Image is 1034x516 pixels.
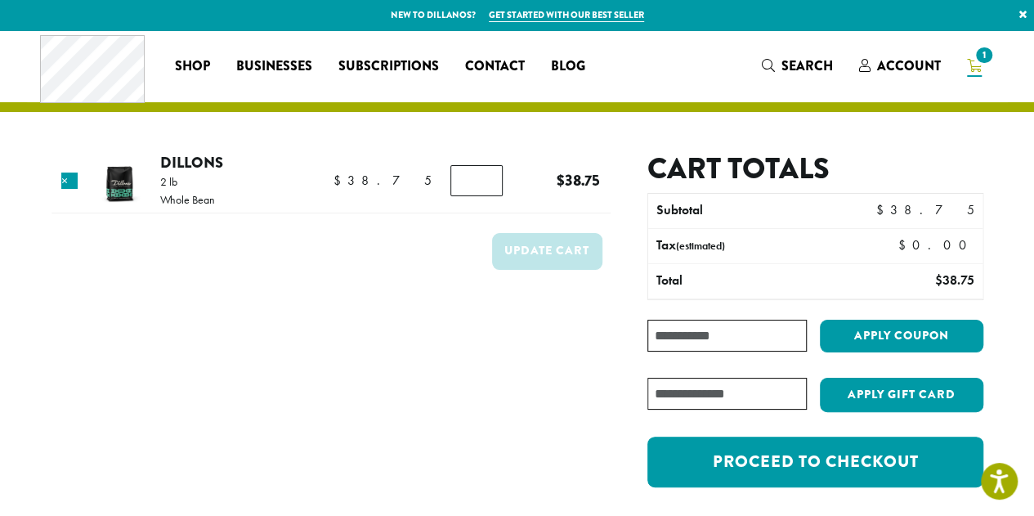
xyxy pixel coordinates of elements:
span: $ [557,169,565,191]
p: 2 lb [160,176,215,187]
button: Apply coupon [820,320,983,353]
span: $ [333,172,347,189]
a: Get started with our best seller [489,8,644,22]
span: Search [781,56,833,75]
p: Whole Bean [160,194,215,205]
a: Dillons [160,151,223,173]
input: Product quantity [450,165,503,196]
button: Update cart [492,233,602,270]
th: Tax [648,229,884,263]
th: Subtotal [648,194,848,228]
bdi: 38.75 [934,271,974,289]
span: Contact [465,56,525,77]
bdi: 0.00 [898,236,974,254]
span: Account [877,56,941,75]
span: $ [875,201,889,218]
button: Apply Gift Card [820,378,983,412]
th: Total [648,264,848,298]
span: Shop [175,56,210,77]
span: $ [934,271,942,289]
a: Search [749,52,846,79]
a: Proceed to checkout [647,437,983,487]
span: Businesses [236,56,312,77]
span: Subscriptions [338,56,439,77]
bdi: 38.75 [557,169,600,191]
span: Blog [551,56,585,77]
img: Dillons [92,155,145,209]
bdi: 38.75 [875,201,974,218]
span: 1 [973,44,995,66]
a: Remove this item [61,173,78,189]
span: $ [898,236,912,254]
bdi: 38.75 [333,172,432,189]
h2: Cart totals [647,151,983,186]
small: (estimated) [676,239,725,253]
a: Shop [162,53,223,79]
